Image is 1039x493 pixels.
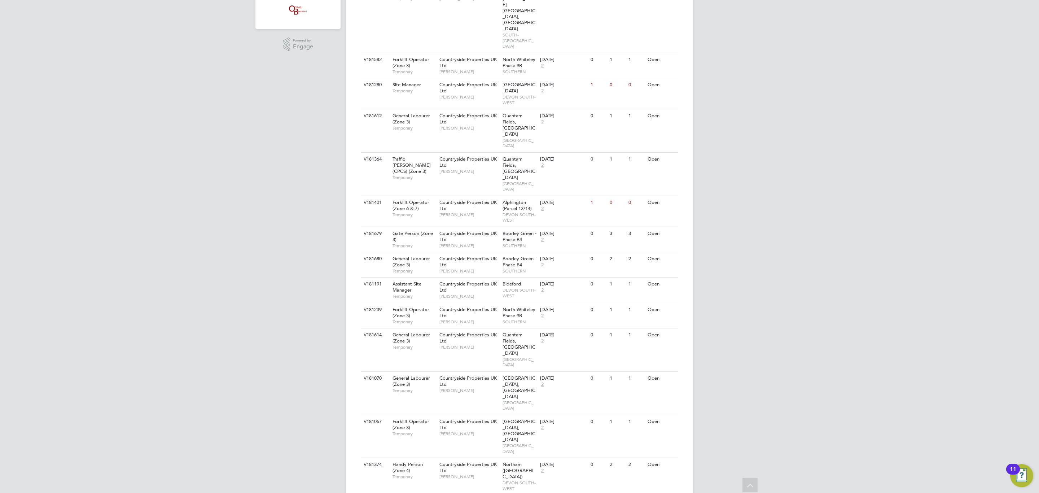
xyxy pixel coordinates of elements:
[646,227,677,240] div: Open
[393,332,430,344] span: General Labourer (Zone 3)
[362,278,387,291] div: V181191
[439,156,497,168] span: Countryside Properties UK Ltd
[540,375,587,381] div: [DATE]
[393,461,423,474] span: Handy Person (Zone 4)
[439,293,499,299] span: [PERSON_NAME]
[608,328,627,342] div: 1
[540,462,587,468] div: [DATE]
[540,262,545,268] span: 2
[439,344,499,350] span: [PERSON_NAME]
[540,313,545,319] span: 2
[646,109,677,123] div: Open
[439,256,497,268] span: Countryside Properties UK Ltd
[293,38,313,44] span: Powered by
[646,458,677,471] div: Open
[627,328,645,342] div: 1
[1010,469,1016,479] div: 11
[608,227,627,240] div: 3
[627,278,645,291] div: 1
[589,328,608,342] div: 0
[540,162,545,169] span: 2
[362,53,387,66] div: V181582
[589,53,608,66] div: 0
[503,156,535,180] span: Quantam Fields, [GEOGRAPHIC_DATA]
[646,53,677,66] div: Open
[540,200,587,206] div: [DATE]
[608,78,627,92] div: 0
[608,372,627,385] div: 1
[646,78,677,92] div: Open
[589,278,608,291] div: 0
[439,56,497,69] span: Countryside Properties UK Ltd
[362,196,387,209] div: V181401
[393,175,436,180] span: Temporary
[589,196,608,209] div: 1
[362,328,387,342] div: V181614
[503,243,537,249] span: SOUTHERN
[589,303,608,317] div: 0
[439,243,499,249] span: [PERSON_NAME]
[503,113,535,137] span: Quantam Fields, [GEOGRAPHIC_DATA]
[439,82,497,94] span: Countryside Properties UK Ltd
[646,252,677,266] div: Open
[540,206,545,212] span: 2
[646,372,677,385] div: Open
[540,338,545,344] span: 2
[393,418,429,431] span: Forklift Operator (Zone 3)
[540,468,545,474] span: 2
[503,443,537,454] span: [GEOGRAPHIC_DATA]
[608,278,627,291] div: 1
[627,372,645,385] div: 1
[439,332,497,344] span: Countryside Properties UK Ltd
[362,227,387,240] div: V181679
[608,303,627,317] div: 1
[540,113,587,119] div: [DATE]
[503,400,537,411] span: [GEOGRAPHIC_DATA]
[608,196,627,209] div: 0
[393,375,430,387] span: General Labourer (Zone 3)
[503,212,537,223] span: DEVON SOUTH-WEST
[503,480,537,491] span: DEVON SOUTH-WEST
[439,375,497,387] span: Countryside Properties UK Ltd
[439,169,499,174] span: [PERSON_NAME]
[393,230,433,243] span: Gate Person (Zone 3)
[540,156,587,162] div: [DATE]
[627,109,645,123] div: 1
[393,199,429,211] span: Forklift Operator (Zone 6 & 7)
[362,153,387,166] div: V181364
[608,109,627,123] div: 1
[362,78,387,92] div: V181280
[439,199,497,211] span: Countryside Properties UK Ltd
[646,415,677,428] div: Open
[288,4,308,16] img: oneillandbrennan-logo-retina.png
[393,156,431,174] span: Traffic [PERSON_NAME] (CPCS) (Zone 3)
[540,57,587,63] div: [DATE]
[362,109,387,123] div: V181612
[627,252,645,266] div: 2
[646,278,677,291] div: Open
[393,69,436,75] span: Temporary
[362,252,387,266] div: V181680
[540,119,545,125] span: 2
[439,461,497,474] span: Countryside Properties UK Ltd
[503,357,537,368] span: [GEOGRAPHIC_DATA]
[503,281,521,287] span: Bideford
[439,69,499,75] span: [PERSON_NAME]
[293,44,313,50] span: Engage
[540,425,545,431] span: 2
[264,4,332,16] a: Go to home page
[503,375,535,400] span: [GEOGRAPHIC_DATA], [GEOGRAPHIC_DATA]
[503,332,535,356] span: Quantam Fields, [GEOGRAPHIC_DATA]
[393,243,436,249] span: Temporary
[393,125,436,131] span: Temporary
[627,415,645,428] div: 1
[608,458,627,471] div: 2
[362,372,387,385] div: V181070
[362,415,387,428] div: V181067
[540,381,545,388] span: 2
[393,388,436,393] span: Temporary
[627,303,645,317] div: 1
[393,268,436,274] span: Temporary
[589,372,608,385] div: 0
[439,125,499,131] span: [PERSON_NAME]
